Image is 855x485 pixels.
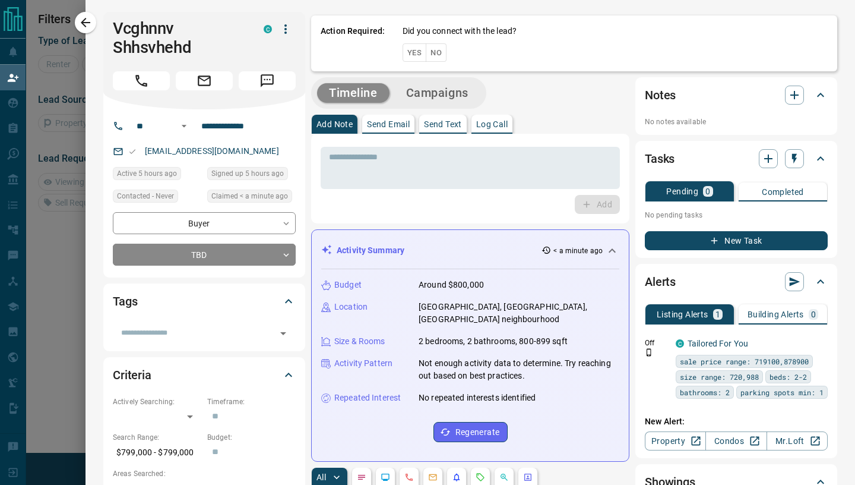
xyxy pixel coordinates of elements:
div: Notes [645,81,828,109]
button: New Task [645,231,828,250]
p: New Alert: [645,415,828,428]
span: Active 5 hours ago [117,168,177,179]
div: Buyer [113,212,296,234]
span: parking spots min: 1 [740,386,824,398]
div: Tasks [645,144,828,173]
p: 1 [715,310,720,319]
button: Regenerate [433,422,508,442]
span: Claimed < a minute ago [211,190,288,202]
span: bathrooms: 2 [680,386,730,398]
div: Activity Summary< a minute ago [321,240,619,262]
p: Budget: [207,432,296,443]
p: Not enough activity data to determine. Try reaching out based on best practices. [419,357,619,382]
p: Listing Alerts [657,310,708,319]
p: Add Note [316,120,353,128]
a: Property [645,432,706,451]
p: All [316,473,326,481]
div: Tue Sep 16 2025 [207,190,296,206]
span: Call [113,71,170,90]
p: Send Text [424,120,462,128]
div: Criteria [113,361,296,389]
span: size range: 720,988 [680,371,759,383]
div: Tue Sep 16 2025 [207,167,296,184]
p: Size & Rooms [334,335,385,348]
p: Completed [762,188,804,196]
button: Timeline [317,83,389,103]
p: Send Email [367,120,410,128]
h1: Vcghnnv Shhsvhehd [113,19,246,57]
h2: Alerts [645,272,676,291]
span: beds: 2-2 [769,371,807,383]
p: Repeated Interest [334,392,401,404]
p: Search Range: [113,432,201,443]
h2: Tasks [645,149,674,168]
p: Around $800,000 [419,279,484,291]
p: $799,000 - $799,000 [113,443,201,462]
svg: Listing Alerts [452,473,461,482]
div: TBD [113,244,296,266]
p: Pending [666,187,698,196]
div: Tags [113,287,296,316]
button: No [426,43,446,62]
p: No notes available [645,116,828,127]
p: Building Alerts [748,310,804,319]
svg: Agent Actions [523,473,533,482]
svg: Email Valid [128,147,137,156]
p: 2 bedrooms, 2 bathrooms, 800-899 sqft [419,335,568,348]
button: Open [177,119,191,133]
p: 0 [705,187,710,196]
div: Alerts [645,267,828,296]
button: Yes [403,43,426,62]
p: Action Required: [321,25,385,62]
button: Open [275,325,292,342]
p: Did you connect with the lead? [403,25,517,37]
h2: Tags [113,292,137,311]
p: Budget [334,279,362,291]
div: Tue Sep 16 2025 [113,167,201,184]
p: 0 [811,310,816,319]
p: Activity Summary [337,244,404,257]
svg: Requests [476,473,485,482]
button: Campaigns [394,83,480,103]
p: Timeframe: [207,396,296,407]
div: condos.ca [264,25,272,33]
h2: Notes [645,86,676,105]
p: Actively Searching: [113,396,201,407]
div: condos.ca [676,339,684,348]
svg: Opportunities [499,473,509,482]
p: [GEOGRAPHIC_DATA], [GEOGRAPHIC_DATA], [GEOGRAPHIC_DATA] neighbourhood [419,301,619,326]
p: No repeated interests identified [419,392,536,404]
p: Areas Searched: [113,468,296,479]
p: Off [645,338,669,348]
span: Signed up 5 hours ago [211,168,284,179]
svg: Push Notification Only [645,348,653,357]
span: sale price range: 719100,878900 [680,355,809,367]
p: Location [334,301,368,313]
svg: Lead Browsing Activity [381,473,390,482]
svg: Calls [404,473,414,482]
a: Mr.Loft [767,432,828,451]
svg: Emails [428,473,438,482]
p: No pending tasks [645,206,828,224]
h2: Criteria [113,366,151,385]
a: [EMAIL_ADDRESS][DOMAIN_NAME] [145,146,279,156]
a: Condos [705,432,767,451]
a: Tailored For You [688,339,748,348]
span: Email [176,71,233,90]
svg: Notes [357,473,366,482]
p: Activity Pattern [334,357,392,370]
span: Message [239,71,296,90]
span: Contacted - Never [117,190,174,202]
p: < a minute ago [553,245,603,256]
p: Log Call [476,120,508,128]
